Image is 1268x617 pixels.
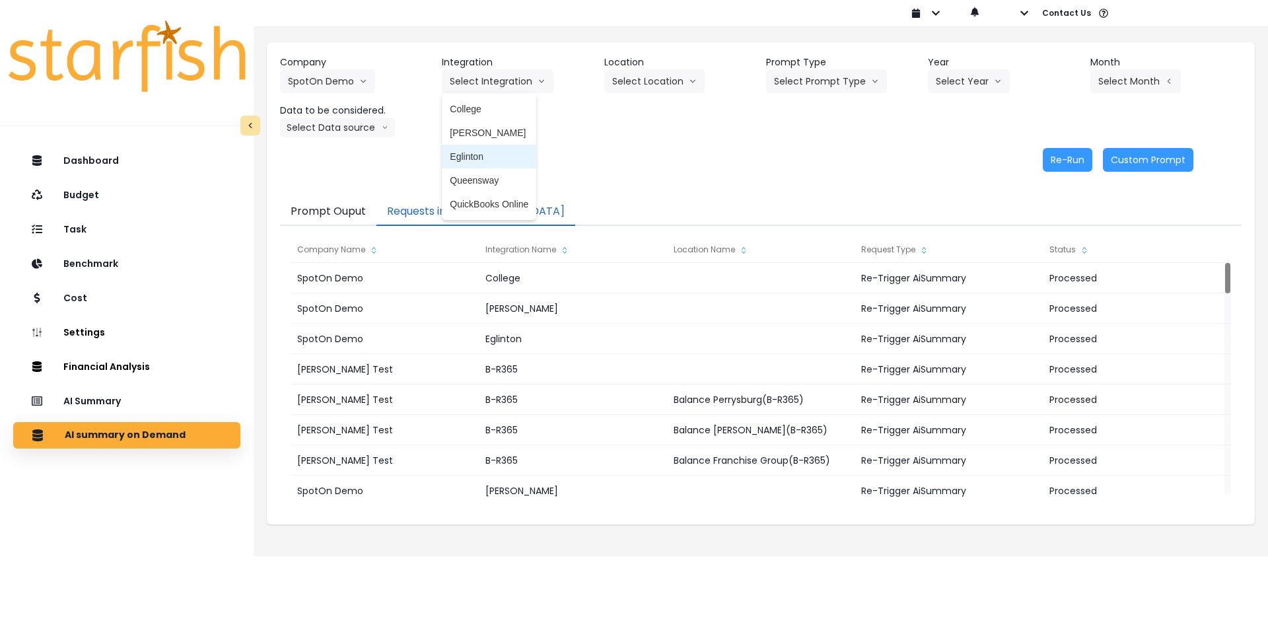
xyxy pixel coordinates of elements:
button: Select Montharrow left line [1090,69,1181,93]
div: Re-Trigger AiSummary [855,293,1042,324]
div: Processed [1043,445,1230,476]
div: [PERSON_NAME] Test [291,415,478,445]
button: SpotOn Demoarrow down line [280,69,375,93]
header: Integration [442,55,593,69]
p: Benchmark [63,258,118,270]
p: Dashboard [63,155,119,166]
div: Re-Trigger AiSummary [855,384,1042,415]
div: Re-Trigger AiSummary [855,263,1042,293]
p: AI summary on Demand [65,429,186,441]
div: Re-Trigger AiSummary [855,415,1042,445]
div: Re-Trigger AiSummary [855,476,1042,506]
button: AI summary on Demand [13,422,240,449]
button: Select Data sourcearrow down line [280,118,395,137]
button: Budget [13,182,240,208]
header: Company [280,55,431,69]
div: Processed [1043,476,1230,506]
div: Balance [PERSON_NAME](B-R365) [667,415,855,445]
svg: sort [1079,245,1090,256]
button: Financial Analysis [13,353,240,380]
div: Re-Trigger AiSummary [855,354,1042,384]
button: Select Prompt Typearrow down line [766,69,887,93]
button: Prompt Ouput [280,198,376,226]
svg: arrow down line [359,75,367,88]
div: Location Name [667,236,855,263]
div: Eglinton [479,324,666,354]
svg: sort [738,245,749,256]
div: SpotOn Demo [291,324,478,354]
div: Balance Franchise Group(B-R365) [667,445,855,476]
div: SpotOn Demo [291,293,478,324]
svg: arrow down line [382,121,388,134]
svg: arrow down line [994,75,1002,88]
div: Processed [1043,263,1230,293]
button: Settings [13,319,240,345]
button: Custom Prompt [1103,148,1193,172]
button: Select Integrationarrow down line [442,69,553,93]
span: Queensway [450,174,528,187]
button: Select Yeararrow down line [928,69,1010,93]
p: Budget [63,190,99,201]
div: Status [1043,236,1230,263]
span: QuickBooks Online [450,198,528,211]
div: B-R365 [479,415,666,445]
p: Cost [63,293,87,304]
header: Data to be considered. [280,104,431,118]
div: B-R365 [479,445,666,476]
div: Processed [1043,354,1230,384]
svg: arrow down line [689,75,697,88]
svg: sort [369,245,379,256]
div: Processed [1043,415,1230,445]
div: SpotOn Demo [291,476,478,506]
div: [PERSON_NAME] [479,293,666,324]
div: Re-Trigger AiSummary [855,324,1042,354]
div: Request Type [855,236,1042,263]
span: [PERSON_NAME] [450,126,528,139]
div: Processed [1043,384,1230,415]
svg: arrow down line [871,75,879,88]
div: Processed [1043,293,1230,324]
p: Task [63,224,87,235]
header: Prompt Type [766,55,917,69]
div: Processed [1043,324,1230,354]
div: B-R365 [479,384,666,415]
div: B-R365 [479,354,666,384]
div: College [479,263,666,293]
div: Re-Trigger AiSummary [855,445,1042,476]
button: Cost [13,285,240,311]
div: [PERSON_NAME] Test [291,384,478,415]
ul: Select Integrationarrow down line [442,93,536,220]
button: AI Summary [13,388,240,414]
div: SpotOn Demo [291,263,478,293]
button: Select Locationarrow down line [604,69,705,93]
div: [PERSON_NAME] Test [291,445,478,476]
div: Company Name [291,236,478,263]
span: Eglinton [450,150,528,163]
button: Task [13,216,240,242]
div: Integration Name [479,236,666,263]
svg: sort [559,245,570,256]
div: [PERSON_NAME] [479,476,666,506]
span: College [450,102,528,116]
button: Re-Run [1043,148,1092,172]
div: [PERSON_NAME] Test [291,354,478,384]
button: Benchmark [13,250,240,277]
header: Month [1090,55,1242,69]
svg: sort [919,245,929,256]
header: Location [604,55,756,69]
button: Dashboard [13,147,240,174]
div: Balance Perrysburg(B-R365) [667,384,855,415]
header: Year [928,55,1079,69]
svg: arrow down line [538,75,546,88]
svg: arrow left line [1165,75,1173,88]
button: Requests in [GEOGRAPHIC_DATA] [376,198,575,226]
p: AI Summary [63,396,121,407]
